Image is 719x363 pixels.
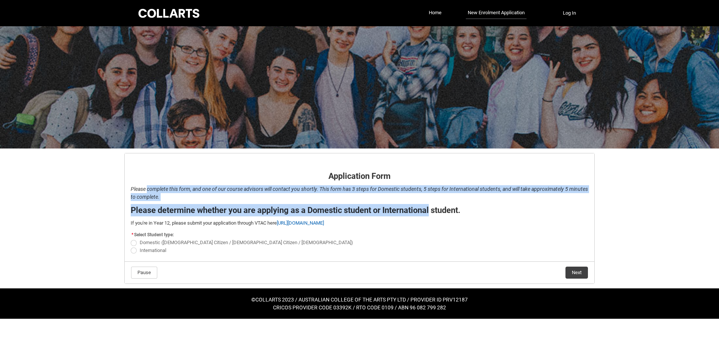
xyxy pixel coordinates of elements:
[140,247,166,253] span: International
[556,7,582,19] button: Log In
[565,267,588,279] button: Next
[131,186,588,200] em: Please complete this form, and one of our course advisors will contact you shortly. This form has...
[131,159,201,166] strong: Application Form - Page 1
[131,219,588,227] p: If you're in Year 12, please submit your application through VTAC here
[131,232,133,237] abbr: required
[328,171,391,181] strong: Application Form
[277,220,324,226] a: [URL][DOMAIN_NAME]
[124,153,595,284] article: REDU_Application_Form_for_Applicant flow
[131,267,157,279] button: Pause
[131,205,460,215] strong: Please determine whether you are applying as a Domestic student or International student.
[140,240,353,245] span: Domestic ([DEMOGRAPHIC_DATA] Citizen / [DEMOGRAPHIC_DATA] Citizen / [DEMOGRAPHIC_DATA])
[134,232,174,237] span: Select Student type:
[466,7,527,19] a: New Enrolment Application
[427,7,443,18] a: Home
